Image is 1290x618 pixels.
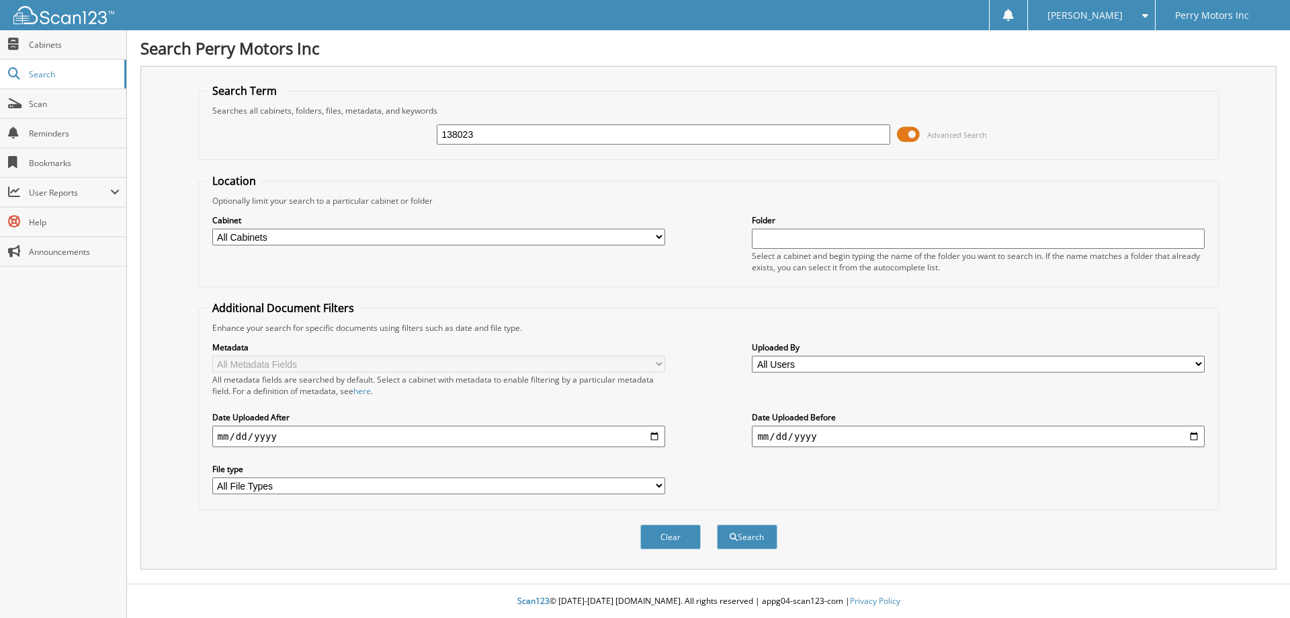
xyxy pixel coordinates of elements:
button: Clear [640,525,701,549]
span: [PERSON_NAME] [1047,11,1123,20]
div: © [DATE]-[DATE] [DOMAIN_NAME]. All rights reserved | appg04-scan123-com | [127,585,1290,618]
span: Advanced Search [927,130,987,140]
label: Date Uploaded After [212,412,665,423]
span: Cabinets [29,39,120,50]
div: Enhance your search for specific documents using filters such as date and file type. [206,322,1212,334]
span: Bookmarks [29,157,120,169]
div: Searches all cabinets, folders, files, metadata, and keywords [206,105,1212,116]
span: Reminders [29,128,120,139]
div: All metadata fields are searched by default. Select a cabinet with metadata to enable filtering b... [212,374,665,397]
span: User Reports [29,187,110,198]
label: Cabinet [212,215,665,226]
span: Help [29,217,120,228]
span: Search [29,69,118,80]
span: Perry Motors Inc [1175,11,1249,20]
a: Privacy Policy [850,595,900,607]
legend: Search Term [206,83,284,98]
input: end [752,426,1205,447]
h1: Search Perry Motors Inc [140,37,1277,59]
span: Scan [29,98,120,110]
label: Date Uploaded Before [752,412,1205,423]
span: Announcements [29,246,120,258]
input: start [212,426,665,447]
label: Folder [752,215,1205,226]
legend: Additional Document Filters [206,301,361,315]
label: Uploaded By [752,342,1205,353]
div: Optionally limit your search to a particular cabinet or folder [206,195,1212,206]
label: Metadata [212,342,665,353]
button: Search [717,525,777,549]
label: File type [212,463,665,475]
a: here [353,385,371,397]
div: Select a cabinet and begin typing the name of the folder you want to search in. If the name match... [752,250,1205,273]
img: scan123-logo-white.svg [13,6,114,24]
legend: Location [206,173,263,188]
span: Scan123 [517,595,550,607]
